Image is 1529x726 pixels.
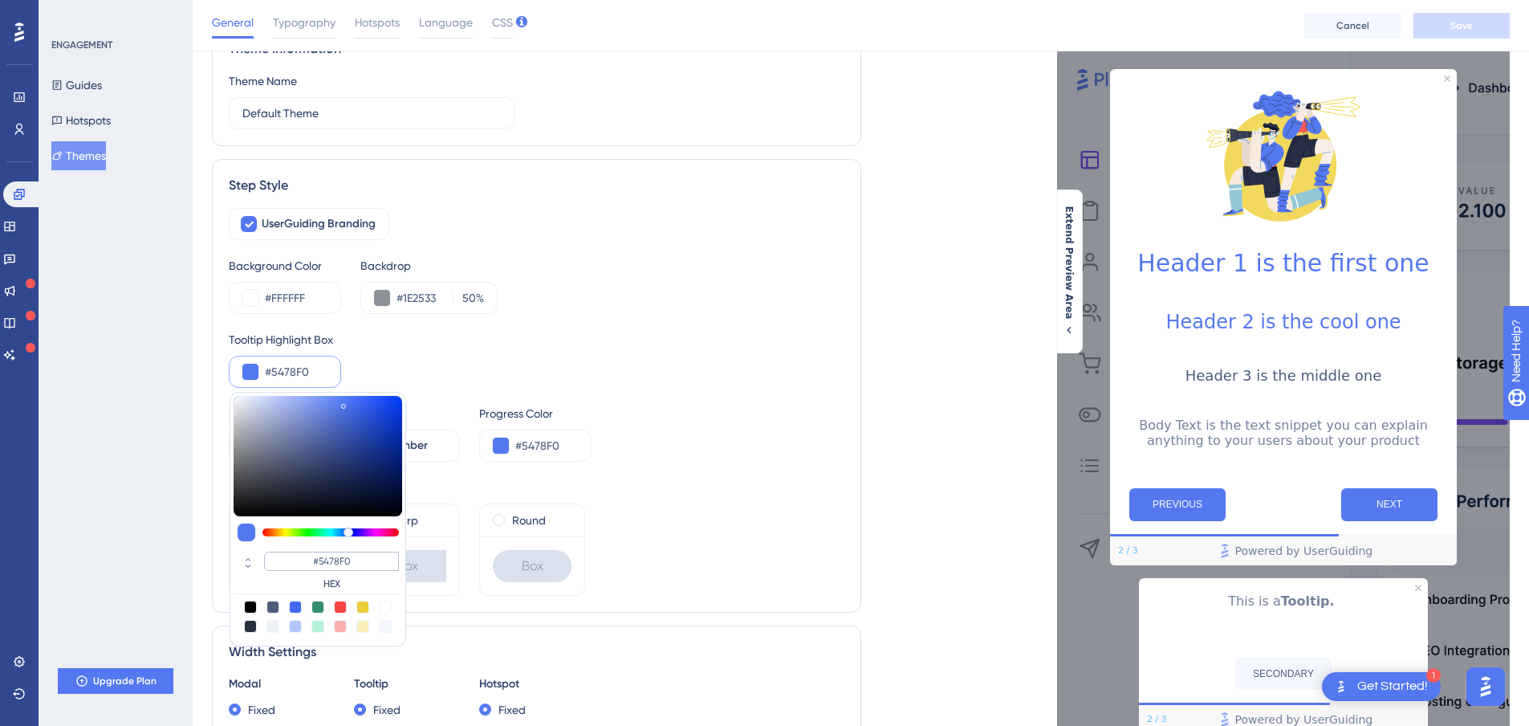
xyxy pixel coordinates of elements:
button: Extend Preview Area [1056,206,1082,336]
p: This is a [1152,591,1415,612]
h3: Header 3 is the middle one [1123,367,1444,384]
span: Save [1450,19,1473,32]
label: HEX [264,577,399,590]
label: Fixed [498,700,526,720]
div: Backdrop [360,256,498,275]
input: Theme Name [242,104,501,122]
div: Open Get Started! checklist, remaining modules: 1 [1322,672,1441,701]
button: Save [1413,13,1510,39]
input: % [458,288,476,308]
div: Width Settings [229,642,844,662]
h1: Header 1 is the first one [1123,249,1444,277]
div: Step 2 of 3 [1118,544,1138,557]
h2: Header 2 is the cool one [1123,311,1444,333]
button: Cancel [1304,13,1401,39]
img: launcher-image-alternative-text [1332,677,1351,696]
button: Previous [1129,488,1226,521]
div: Modal [229,675,335,694]
div: Step 2 of 3 [1147,713,1167,726]
div: Box [493,550,571,582]
span: Cancel [1336,19,1369,32]
img: Modal Media [1203,75,1364,236]
span: Language [419,13,473,32]
span: Powered by UserGuiding [1235,541,1373,561]
span: Extend Preview Area [1063,206,1076,319]
div: Close Preview [1415,585,1421,591]
div: ENGAGEMENT [51,39,112,51]
span: Number [387,436,428,455]
div: Tooltip Highlight Box [229,330,844,349]
button: Themes [51,141,106,170]
div: Tooltip [354,675,460,694]
button: Hotspots [51,106,111,135]
div: 1 [1426,668,1441,683]
iframe: UserGuiding AI Assistant Launcher [1462,663,1510,711]
label: Fixed [373,700,401,720]
label: % [453,288,484,308]
span: UserGuiding Branding [262,214,376,234]
button: Guides [51,71,102,100]
div: Footer [1110,536,1457,565]
div: Box [368,550,446,582]
div: Theme Name [229,71,297,91]
span: Hotspots [355,13,400,32]
div: Box Roundness [229,478,844,497]
label: Round [512,511,546,530]
button: SECONDARY [1235,658,1332,690]
div: Background Color [229,256,341,275]
span: Upgrade Plan [93,675,157,687]
span: Need Help? [38,4,100,23]
div: Step Style [229,176,844,195]
b: Tooltip. [1281,593,1335,609]
button: Next [1341,488,1438,521]
span: General [212,13,254,32]
span: Typography [273,13,335,32]
div: Get Started! [1357,678,1428,695]
button: Upgrade Plan [58,668,173,694]
div: Step Progress Indicator [229,404,460,423]
span: CSS [492,13,513,32]
div: Hotspot [479,675,585,694]
p: Body Text is the text snippet you can explain anything to your users about your product [1123,418,1444,448]
div: Progress Color [479,404,592,423]
label: Fixed [248,700,275,720]
div: Close Preview [1444,75,1450,82]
